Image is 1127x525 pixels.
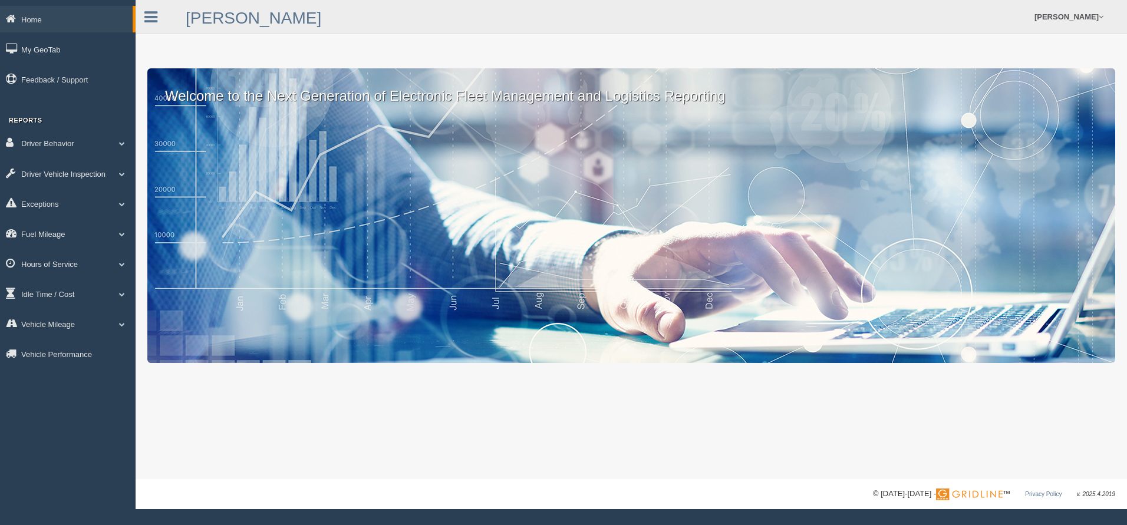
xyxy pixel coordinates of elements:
div: © [DATE]-[DATE] - ™ [873,488,1115,500]
p: Welcome to the Next Generation of Electronic Fleet Management and Logistics Reporting [147,68,1115,106]
img: Gridline [936,488,1003,500]
a: Privacy Policy [1025,491,1062,497]
span: v. 2025.4.2019 [1077,491,1115,497]
a: [PERSON_NAME] [186,9,321,27]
